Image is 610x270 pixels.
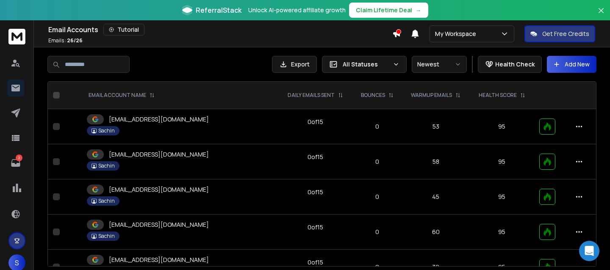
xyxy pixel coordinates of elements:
div: Email Accounts [48,24,392,36]
p: BOUNCES [361,92,385,99]
p: [EMAIL_ADDRESS][DOMAIN_NAME] [109,185,209,194]
button: Add New [547,56,596,73]
button: Tutorial [103,24,144,36]
div: EMAIL ACCOUNT NAME [89,92,155,99]
td: 95 [470,179,534,215]
div: 0 of 15 [308,153,323,161]
p: Get Free Credits [542,30,589,38]
div: 0 of 15 [308,223,323,231]
p: Emails : [48,37,83,44]
p: [EMAIL_ADDRESS][DOMAIN_NAME] [109,115,209,124]
span: 26 / 26 [67,37,83,44]
button: Export [272,56,317,73]
p: 0 [358,157,397,166]
p: HEALTH SCORE [479,92,517,99]
td: 60 [402,215,470,250]
button: Health Check [478,56,542,73]
p: Sachin [98,233,115,240]
div: Open Intercom Messenger [579,241,599,261]
p: [EMAIL_ADDRESS][DOMAIN_NAME] [109,220,209,229]
td: 45 [402,179,470,215]
p: [EMAIL_ADDRESS][DOMAIN_NAME] [109,150,209,159]
p: DAILY EMAILS SENT [288,92,335,99]
p: All Statuses [343,60,389,69]
td: 53 [402,109,470,144]
p: Health Check [495,60,535,69]
td: 58 [402,144,470,179]
td: 95 [470,144,534,179]
button: Get Free Credits [524,25,595,42]
button: Newest [412,56,467,73]
div: 0 of 15 [308,188,323,196]
p: 0 [358,193,397,201]
p: WARMUP EMAILS [411,92,452,99]
p: 0 [358,122,397,131]
div: 0 of 15 [308,258,323,267]
td: 95 [470,215,534,250]
button: Claim Lifetime Deal→ [349,3,428,18]
p: Unlock AI-powered affiliate growth [248,6,346,14]
span: ReferralStack [196,5,241,15]
div: 0 of 15 [308,118,323,126]
p: Sachin [98,127,115,134]
button: Close banner [596,5,607,25]
a: 2 [7,154,24,171]
p: [EMAIL_ADDRESS][DOMAIN_NAME] [109,256,209,264]
p: 0 [358,228,397,236]
p: Sachin [98,163,115,169]
p: 2 [16,154,22,161]
td: 95 [470,109,534,144]
p: Sachin [98,198,115,204]
span: → [416,6,421,14]
p: My Workspace [435,30,480,38]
